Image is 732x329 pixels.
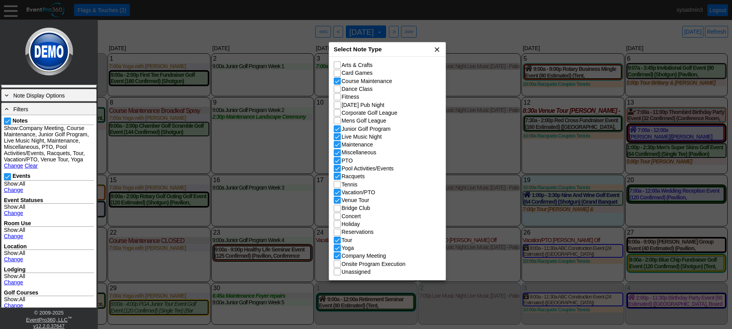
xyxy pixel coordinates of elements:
[4,266,94,273] div: Lodging
[4,204,94,216] div: Show:
[4,181,94,193] div: Show:
[4,250,94,262] div: Show:
[342,141,373,148] label: Maintenance
[25,163,38,169] a: Clear
[13,117,28,124] label: Notes
[342,134,382,140] label: Live Music Night
[342,181,357,188] label: Tennis
[4,220,94,227] div: Room Use
[342,229,374,235] label: Reservations
[342,269,370,275] label: Unassigned
[26,317,67,323] a: EventPro360, LLC
[4,302,23,309] a: Change
[19,250,25,256] span: All
[342,102,384,108] label: [DATE] Pub Night
[334,46,382,52] span: Select Note Type
[342,197,369,203] label: Venue Tour
[4,233,23,239] a: Change
[342,165,394,172] label: Pool Activities/Events
[342,149,376,155] label: Miscellaneous
[19,227,25,233] span: All
[342,213,361,219] label: Concert
[4,227,94,239] div: Show:
[342,237,352,243] label: Tour
[3,105,95,113] div: Filters
[342,62,372,68] label: Arts & Crafts
[342,110,397,116] label: Corporate Golf League
[4,197,94,204] div: Event Statuses
[13,173,31,179] label: Events
[4,125,89,163] span: Company Meeting, Course Maintenance, Junior Golf Program, Live Music Night, Maintenance, Miscella...
[342,70,372,76] label: Card Games
[3,91,95,99] div: Note Display Options
[4,187,23,193] a: Change
[33,324,65,329] a: v12.2.0.37647
[342,117,386,124] label: Mens Golf League
[4,289,94,296] div: Golf Courses
[4,273,94,286] div: Show:
[4,243,94,250] div: Location
[23,20,75,83] img: Logo
[342,86,372,92] label: Dance Class
[342,261,405,267] label: Onsite Program Execution
[2,310,96,316] div: © 2009- 2025
[19,273,25,279] span: All
[342,205,370,211] label: Bridge Club
[342,173,365,179] label: Racquets
[342,189,375,195] label: Vacation/PTO
[4,296,94,309] div: Show:
[342,78,392,84] label: Course Maintenance
[4,125,94,169] div: Show:
[342,157,353,164] label: PTO
[19,204,25,210] span: All
[342,253,386,259] label: Company Meeting
[4,163,23,169] a: Change
[342,94,359,100] label: Fitness
[19,181,25,187] span: All
[13,106,28,112] span: Filters
[342,126,390,132] label: Junior Golf Program
[68,316,72,320] sup: ™
[19,296,25,302] span: All
[4,210,23,216] a: Change
[4,256,23,262] a: Change
[342,221,360,227] label: Holiday
[13,92,65,99] span: Note Display Options
[342,245,354,251] label: Yoga
[4,279,23,286] a: Change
